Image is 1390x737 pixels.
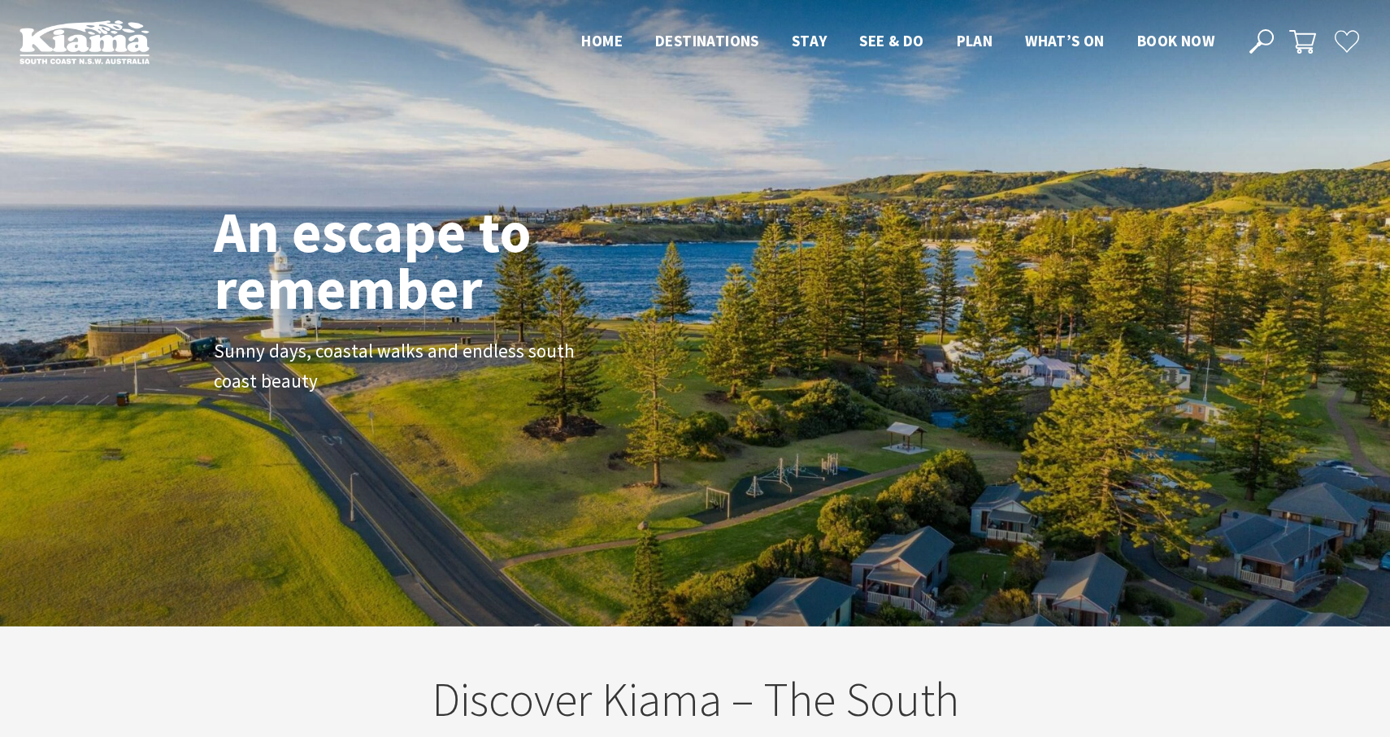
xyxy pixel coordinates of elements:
[214,204,661,318] h1: An escape to remember
[859,31,923,50] span: See & Do
[957,31,993,50] span: Plan
[581,31,623,50] span: Home
[655,31,759,50] span: Destinations
[565,28,1231,55] nav: Main Menu
[214,337,580,397] p: Sunny days, coastal walks and endless south coast beauty
[20,20,150,64] img: Kiama Logo
[1025,31,1105,50] span: What’s On
[792,31,827,50] span: Stay
[1137,31,1214,50] span: Book now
